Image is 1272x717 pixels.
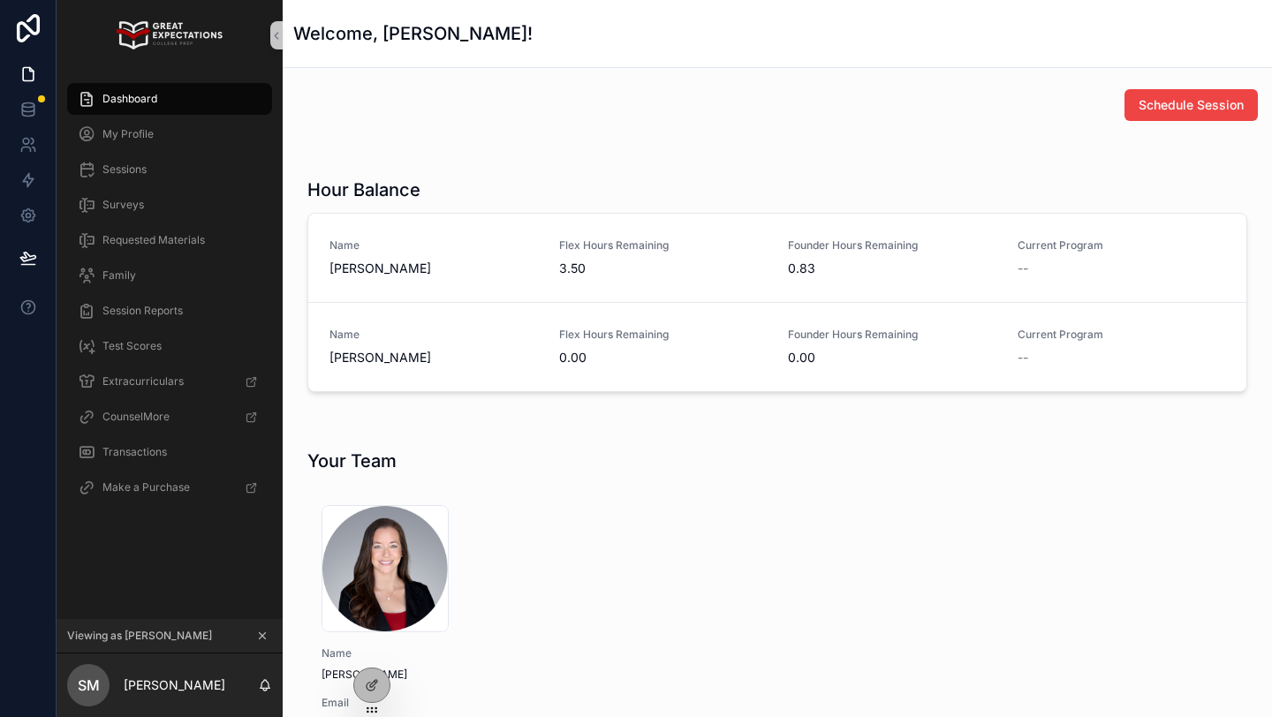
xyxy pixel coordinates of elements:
[67,118,272,150] a: My Profile
[102,198,144,212] span: Surveys
[559,238,768,253] span: Flex Hours Remaining
[307,177,420,202] h1: Hour Balance
[1018,349,1028,366] span: --
[67,260,272,291] a: Family
[1018,328,1226,342] span: Current Program
[307,449,397,473] h1: Your Team
[67,224,272,256] a: Requested Materials
[67,295,272,327] a: Session Reports
[322,668,632,682] span: [PERSON_NAME]
[1139,96,1244,114] span: Schedule Session
[788,328,996,342] span: Founder Hours Remaining
[67,472,272,503] a: Make a Purchase
[67,154,272,185] a: Sessions
[124,676,225,694] p: [PERSON_NAME]
[559,349,768,366] span: 0.00
[67,401,272,433] a: CounselMore
[788,238,996,253] span: Founder Hours Remaining
[1018,238,1226,253] span: Current Program
[329,260,538,277] span: [PERSON_NAME]
[67,330,272,362] a: Test Scores
[329,328,538,342] span: Name
[559,260,768,277] span: 3.50
[67,366,272,397] a: Extracurriculars
[322,646,632,660] span: Name
[67,189,272,221] a: Surveys
[57,71,283,526] div: scrollable content
[67,436,272,468] a: Transactions
[102,480,190,494] span: Make a Purchase
[293,21,533,46] h1: Welcome, [PERSON_NAME]!
[102,162,147,177] span: Sessions
[78,675,100,696] span: SM
[322,696,632,710] span: Email
[329,238,538,253] span: Name
[329,349,538,366] span: [PERSON_NAME]
[102,374,184,389] span: Extracurriculars
[67,83,272,115] a: Dashboard
[117,21,222,49] img: App logo
[1124,89,1258,121] button: Schedule Session
[102,127,154,141] span: My Profile
[102,92,157,106] span: Dashboard
[102,304,183,318] span: Session Reports
[102,445,167,459] span: Transactions
[102,339,162,353] span: Test Scores
[559,328,768,342] span: Flex Hours Remaining
[102,410,170,424] span: CounselMore
[1018,260,1028,277] span: --
[102,268,136,283] span: Family
[788,260,996,277] span: 0.83
[788,349,996,366] span: 0.00
[67,629,212,643] span: Viewing as [PERSON_NAME]
[102,233,205,247] span: Requested Materials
